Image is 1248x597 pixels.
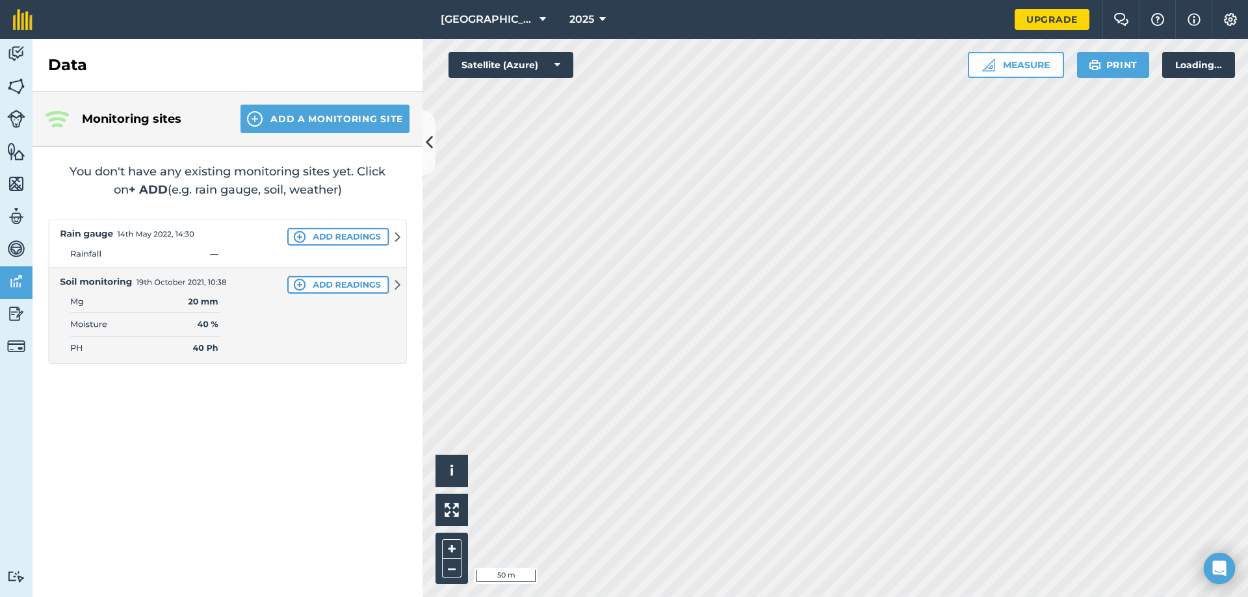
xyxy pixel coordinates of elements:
img: svg+xml;base64,PHN2ZyB4bWxucz0iaHR0cDovL3d3dy53My5vcmcvMjAwMC9zdmciIHdpZHRoPSIxNCIgaGVpZ2h0PSIyNC... [247,111,263,127]
img: Four arrows, one pointing top left, one top right, one bottom right and the last bottom left [445,503,459,517]
img: svg+xml;base64,PHN2ZyB4bWxucz0iaHR0cDovL3d3dy53My5vcmcvMjAwMC9zdmciIHdpZHRoPSIxOSIgaGVpZ2h0PSIyNC... [1089,57,1101,73]
img: Ruler icon [982,58,995,71]
img: A cog icon [1223,13,1238,26]
button: Add a Monitoring Site [240,105,409,133]
img: svg+xml;base64,PD94bWwgdmVyc2lvbj0iMS4wIiBlbmNvZGluZz0idXRmLTgiPz4KPCEtLSBHZW5lcmF0b3I6IEFkb2JlIE... [7,570,25,583]
img: svg+xml;base64,PHN2ZyB4bWxucz0iaHR0cDovL3d3dy53My5vcmcvMjAwMC9zdmciIHdpZHRoPSI1NiIgaGVpZ2h0PSI2MC... [7,142,25,161]
button: i [435,455,468,487]
img: svg+xml;base64,PD94bWwgdmVyc2lvbj0iMS4wIiBlbmNvZGluZz0idXRmLTgiPz4KPCEtLSBHZW5lcmF0b3I6IEFkb2JlIE... [7,337,25,355]
div: Loading... [1162,52,1235,78]
a: Upgrade [1015,9,1089,30]
img: svg+xml;base64,PD94bWwgdmVyc2lvbj0iMS4wIiBlbmNvZGluZz0idXRmLTgiPz4KPCEtLSBHZW5lcmF0b3I6IEFkb2JlIE... [7,44,25,64]
span: [GEOGRAPHIC_DATA] [441,12,534,27]
img: svg+xml;base64,PD94bWwgdmVyc2lvbj0iMS4wIiBlbmNvZGluZz0idXRmLTgiPz4KPCEtLSBHZW5lcmF0b3I6IEFkb2JlIE... [7,239,25,259]
img: svg+xml;base64,PHN2ZyB4bWxucz0iaHR0cDovL3d3dy53My5vcmcvMjAwMC9zdmciIHdpZHRoPSI1NiIgaGVpZ2h0PSI2MC... [7,77,25,96]
button: Satellite (Azure) [448,52,573,78]
span: 2025 [569,12,594,27]
img: svg+xml;base64,PD94bWwgdmVyc2lvbj0iMS4wIiBlbmNvZGluZz0idXRmLTgiPz4KPCEtLSBHZW5lcmF0b3I6IEFkb2JlIE... [7,207,25,226]
img: Two speech bubbles overlapping with the left bubble in the forefront [1113,13,1129,26]
span: i [450,463,454,479]
img: Three radiating wave signals [45,111,69,127]
img: svg+xml;base64,PD94bWwgdmVyc2lvbj0iMS4wIiBlbmNvZGluZz0idXRmLTgiPz4KPCEtLSBHZW5lcmF0b3I6IEFkb2JlIE... [7,304,25,324]
img: A question mark icon [1150,13,1165,26]
h2: Data [48,55,87,75]
div: Open Intercom Messenger [1204,553,1235,584]
strong: + ADD [129,183,168,197]
img: svg+xml;base64,PD94bWwgdmVyc2lvbj0iMS4wIiBlbmNvZGluZz0idXRmLTgiPz4KPCEtLSBHZW5lcmF0b3I6IEFkb2JlIE... [7,110,25,128]
h2: You don't have any existing monitoring sites yet. Click on (e.g. rain gauge, soil, weather) [48,162,407,199]
img: svg+xml;base64,PD94bWwgdmVyc2lvbj0iMS4wIiBlbmNvZGluZz0idXRmLTgiPz4KPCEtLSBHZW5lcmF0b3I6IEFkb2JlIE... [7,272,25,291]
img: svg+xml;base64,PHN2ZyB4bWxucz0iaHR0cDovL3d3dy53My5vcmcvMjAwMC9zdmciIHdpZHRoPSIxNyIgaGVpZ2h0PSIxNy... [1188,12,1201,27]
button: + [442,539,461,559]
button: Measure [968,52,1064,78]
img: svg+xml;base64,PHN2ZyB4bWxucz0iaHR0cDovL3d3dy53My5vcmcvMjAwMC9zdmciIHdpZHRoPSI1NiIgaGVpZ2h0PSI2MC... [7,174,25,194]
button: Print [1077,52,1150,78]
button: – [442,559,461,578]
img: fieldmargin Logo [13,9,32,30]
h4: Monitoring sites [82,110,220,128]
